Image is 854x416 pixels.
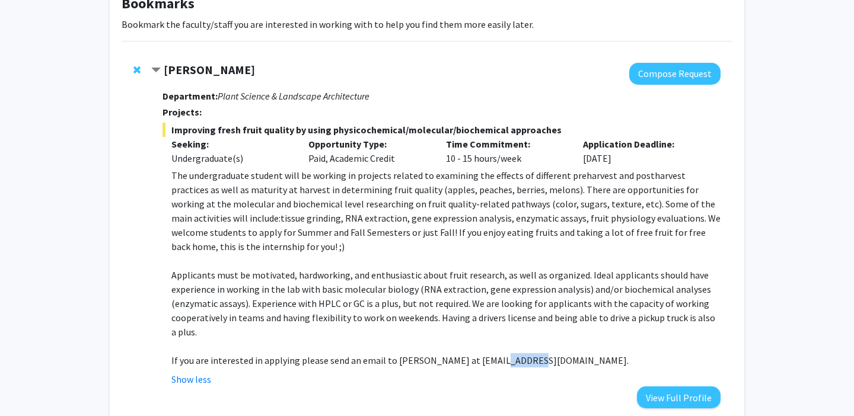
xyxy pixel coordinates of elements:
p: Time Commitment: [446,137,566,151]
i: Plant Science & Landscape Architecture [218,90,369,102]
p: Seeking: [171,137,291,151]
div: [DATE] [574,137,712,165]
p: Application Deadline: [583,137,703,151]
span: Contract Macarena Farcuh Yuri Bookmark [151,66,161,75]
span: If you are interested in applying please send an email to [PERSON_NAME] at [EMAIL_ADDRESS][DOMAIN... [171,354,629,366]
iframe: Chat [9,363,50,407]
div: 10 - 15 hours/week [437,137,575,165]
span: Improving fresh fruit quality by using physicochemical/molecular/biochemical approaches [162,123,721,137]
strong: Projects: [162,106,202,118]
button: Show less [171,372,211,386]
p: Opportunity Type: [308,137,428,151]
strong: [PERSON_NAME] [164,62,255,77]
div: Undergraduate(s) [171,151,291,165]
span: Applicants must be motivated, hardworking, and enthusiastic about fruit research, as well as orga... [171,269,715,338]
span: Remove Macarena Farcuh Yuri from bookmarks [133,65,141,75]
div: Paid, Academic Credit [299,137,437,165]
button: Compose Request to Macarena Farcuh Yuri [629,63,721,85]
p: Bookmark the faculty/staff you are interested in working with to help you find them more easily l... [122,17,732,31]
span: The undergraduate student will be working in projects related to examining the effects of differe... [171,169,721,252]
strong: Department: [162,90,218,102]
button: View Full Profile [637,386,721,408]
